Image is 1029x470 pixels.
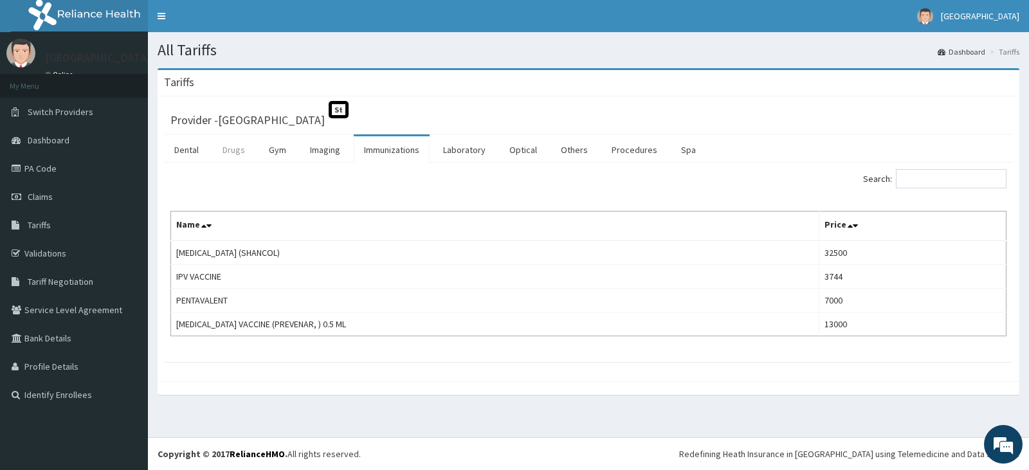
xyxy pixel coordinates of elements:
td: 7000 [819,289,1006,312]
a: RelianceHMO [230,448,285,460]
img: d_794563401_company_1708531726252_794563401 [24,64,52,96]
div: Chat with us now [67,72,216,89]
td: 13000 [819,312,1006,336]
th: Price [819,212,1006,241]
input: Search: [896,169,1006,188]
span: Claims [28,191,53,203]
a: Immunizations [354,136,430,163]
span: St [329,101,349,118]
span: [GEOGRAPHIC_DATA] [941,10,1019,22]
a: Spa [671,136,706,163]
p: [GEOGRAPHIC_DATA] [45,52,151,64]
span: Dashboard [28,134,69,146]
li: Tariffs [987,46,1019,57]
a: Drugs [212,136,255,163]
span: Tariff Negotiation [28,276,93,287]
a: Dashboard [938,46,985,57]
td: 3744 [819,265,1006,289]
a: Online [45,70,76,79]
a: Procedures [601,136,668,163]
a: Laboratory [433,136,496,163]
div: Redefining Heath Insurance in [GEOGRAPHIC_DATA] using Telemedicine and Data Science! [679,447,1019,460]
a: Dental [164,136,209,163]
a: Others [551,136,598,163]
span: We're online! [75,149,178,278]
a: Gym [259,136,296,163]
h3: Tariffs [164,77,194,88]
td: 32500 [819,240,1006,265]
img: User Image [917,8,933,24]
td: [MEDICAL_DATA] (SHANCOL) [171,240,819,265]
span: Tariffs [28,219,51,231]
h1: All Tariffs [158,42,1019,59]
a: Imaging [300,136,351,163]
img: User Image [6,39,35,68]
div: Minimize live chat window [211,6,242,37]
td: IPV VACCINE [171,265,819,289]
td: [MEDICAL_DATA] VACCINE (PREVENAR, ) 0.5 ML [171,312,819,336]
strong: Copyright © 2017 . [158,448,287,460]
a: Optical [499,136,547,163]
label: Search: [863,169,1006,188]
th: Name [171,212,819,241]
footer: All rights reserved. [148,437,1029,470]
textarea: Type your message and hit 'Enter' [6,324,245,369]
h3: Provider - [GEOGRAPHIC_DATA] [170,114,325,126]
span: Switch Providers [28,106,93,118]
td: PENTAVALENT [171,289,819,312]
